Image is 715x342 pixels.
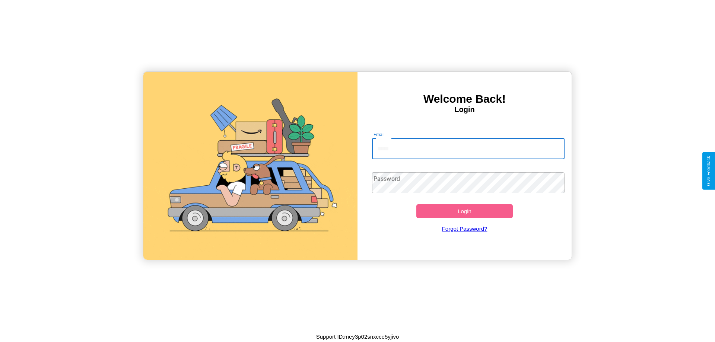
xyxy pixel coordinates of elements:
[316,332,399,342] p: Support ID: mey3p02snxcce5yjivo
[368,218,561,239] a: Forgot Password?
[374,131,385,138] label: Email
[143,72,357,260] img: gif
[706,156,711,186] div: Give Feedback
[416,204,513,218] button: Login
[357,93,572,105] h3: Welcome Back!
[357,105,572,114] h4: Login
